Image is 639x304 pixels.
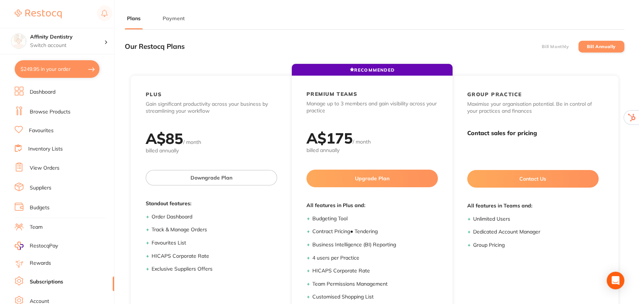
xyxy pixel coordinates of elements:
button: Contact Us [467,170,599,188]
h2: PREMIUM TEAMS [306,91,357,97]
label: Bill Monthly [542,44,569,49]
span: RECOMMENDED [350,67,395,73]
li: Customised Shopping List [312,293,438,301]
span: / month [353,138,371,145]
h2: PLUS [146,91,162,98]
a: Favourites [29,127,54,134]
img: Affinity Dentistry [11,34,26,48]
p: Maximise your organisation potential. Be in control of your practices and finances [467,101,599,115]
div: Open Intercom Messenger [607,272,624,289]
h2: A$ 175 [306,129,353,147]
a: Budgets [30,204,50,211]
p: Gain significant productivity across your business by streamlining your workflow [146,101,277,115]
li: HICAPS Corporate Rate [152,253,277,260]
li: Contract Pricing ● Tendering [312,228,438,235]
a: Dashboard [30,88,55,96]
h3: Contact sales for pricing [467,130,599,137]
li: Team Permissions Management [312,281,438,288]
a: Browse Products [30,108,70,116]
h3: Our Restocq Plans [125,43,185,51]
a: View Orders [30,164,59,172]
button: $249.95 in your order [15,60,99,78]
a: Subscriptions [30,278,63,286]
button: Payment [160,15,187,22]
a: RestocqPay [15,242,58,250]
li: 4 users per Practice [312,254,438,262]
span: All features in Teams and: [467,202,599,210]
li: Favourites List [152,239,277,247]
span: Standout features: [146,200,277,207]
h4: Affinity Dentistry [30,33,104,41]
a: Rewards [30,260,51,267]
button: Downgrade Plan [146,170,277,185]
p: Manage up to 3 members and gain visibility across your practice [306,100,438,115]
li: Group Pricing [473,242,599,249]
button: Upgrade Plan [306,170,438,187]
h2: A$ 85 [146,129,183,148]
a: Inventory Lists [28,145,63,153]
li: HICAPS Corporate Rate [312,267,438,275]
a: Suppliers [30,184,51,192]
li: Budgeting Tool [312,215,438,222]
span: billed annually [146,147,277,155]
li: Unlimited Users [473,216,599,223]
img: Restocq Logo [15,10,62,18]
span: RestocqPay [30,242,58,250]
span: billed annually [306,147,438,154]
img: RestocqPay [15,242,23,250]
span: All features in Plus and: [306,202,438,209]
li: Order Dashboard [152,213,277,221]
a: Restocq Logo [15,6,62,22]
button: Plans [125,15,143,22]
a: Team [30,224,43,231]
li: Dedicated Account Manager [473,228,599,236]
li: Business Intelligence (BI) Reporting [312,241,438,249]
label: Bill Annually [587,44,616,49]
li: Track & Manage Orders [152,226,277,234]
span: / month [183,139,201,145]
li: Exclusive Suppliers Offers [152,265,277,273]
h2: GROUP PRACTICE [467,91,522,98]
p: Switch account [30,42,104,49]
